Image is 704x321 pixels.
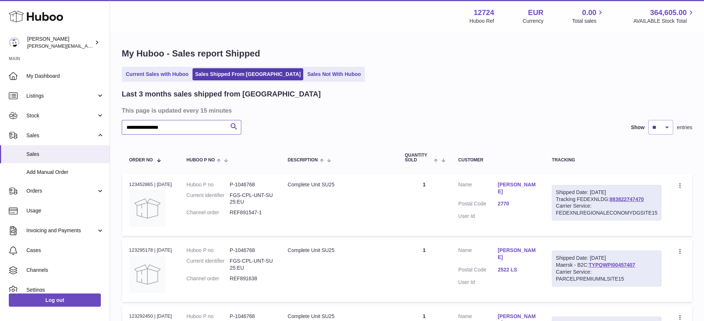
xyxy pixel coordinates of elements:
dd: FGS-CPL-UNT-SU25:EU [230,192,273,206]
div: Currency [523,18,544,25]
div: Shipped Date: [DATE] [556,255,657,262]
span: Order No [129,158,153,163]
div: Complete Unit SU25 [288,181,390,188]
img: sebastian@ffern.co [9,37,20,48]
a: [PERSON_NAME] [498,181,537,195]
h2: Last 3 months sales shipped from [GEOGRAPHIC_DATA] [122,89,321,99]
span: Cases [26,247,104,254]
span: entries [677,124,692,131]
a: Log out [9,293,101,307]
h1: My Huboo - Sales report Shipped [122,48,692,59]
span: Quantity Sold [405,153,432,163]
span: Invoicing and Payments [26,227,96,234]
span: My Dashboard [26,73,104,80]
td: 1 [397,240,451,302]
dt: User Id [458,279,498,286]
dd: P-1046768 [230,313,273,320]
div: 123292450 | [DATE] [129,313,172,320]
span: [PERSON_NAME][EMAIL_ADDRESS][DOMAIN_NAME] [27,43,147,49]
label: Show [631,124,645,131]
dt: Channel order [187,209,230,216]
a: [PERSON_NAME] [498,247,537,261]
div: Customer [458,158,537,163]
dd: P-1046768 [230,247,273,254]
dt: User Id [458,213,498,220]
dt: Postal Code [458,200,498,209]
dt: Postal Code [458,266,498,275]
span: Listings [26,92,96,99]
span: Sales [26,151,104,158]
dt: Huboo P no [187,181,230,188]
span: Settings [26,287,104,293]
div: Huboo Ref [470,18,494,25]
td: 1 [397,174,451,236]
dd: P-1046768 [230,181,273,188]
h3: This page is updated every 15 minutes [122,106,690,114]
a: 2770 [498,200,537,207]
span: AVAILABLE Stock Total [633,18,695,25]
img: no-photo.jpg [129,190,166,227]
div: Carrier Service: PARCELPREMIUMNLSITE15 [556,269,657,282]
div: 123295178 | [DATE] [129,247,172,253]
span: Total sales [572,18,605,25]
span: Stock [26,112,96,119]
a: 2522 LS [498,266,537,273]
dt: Huboo P no [187,313,230,320]
div: [PERSON_NAME] [27,36,93,50]
span: Usage [26,207,104,214]
div: Complete Unit SU25 [288,247,390,254]
div: Tracking FEDEXNLDG: [552,185,661,221]
div: 123452865 | [DATE] [129,181,172,188]
div: Maersk - B2C: [552,251,661,287]
a: Current Sales with Huboo [123,68,191,80]
dt: Current identifier [187,258,230,271]
dd: REF891638 [230,275,273,282]
span: Channels [26,267,104,274]
div: Complete Unit SU25 [288,313,390,320]
a: TYPQWPI00457407 [589,262,635,268]
strong: EUR [528,8,543,18]
a: Sales Not With Huboo [305,68,363,80]
span: 364,605.00 [650,8,687,18]
dt: Current identifier [187,192,230,206]
dd: REF891547-1 [230,209,273,216]
dt: Huboo P no [187,247,230,254]
a: Sales Shipped From [GEOGRAPHIC_DATA] [192,68,303,80]
span: Description [288,158,318,163]
div: Shipped Date: [DATE] [556,189,657,196]
span: Orders [26,187,96,194]
img: no-photo.jpg [129,256,166,293]
div: Carrier Service: FEDEXNLREGIONALECONOMYDGSITE15 [556,203,657,216]
span: Sales [26,132,96,139]
span: Add Manual Order [26,169,104,176]
a: 883822747470 [610,196,644,202]
a: 364,605.00 AVAILABLE Stock Total [633,8,695,25]
div: Tracking [552,158,661,163]
span: Huboo P no [187,158,215,163]
a: 0.00 Total sales [572,8,605,25]
dt: Name [458,181,498,197]
dd: FGS-CPL-UNT-SU25:EU [230,258,273,271]
dt: Name [458,247,498,263]
span: 0.00 [582,8,597,18]
strong: 12724 [474,8,494,18]
dt: Channel order [187,275,230,282]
